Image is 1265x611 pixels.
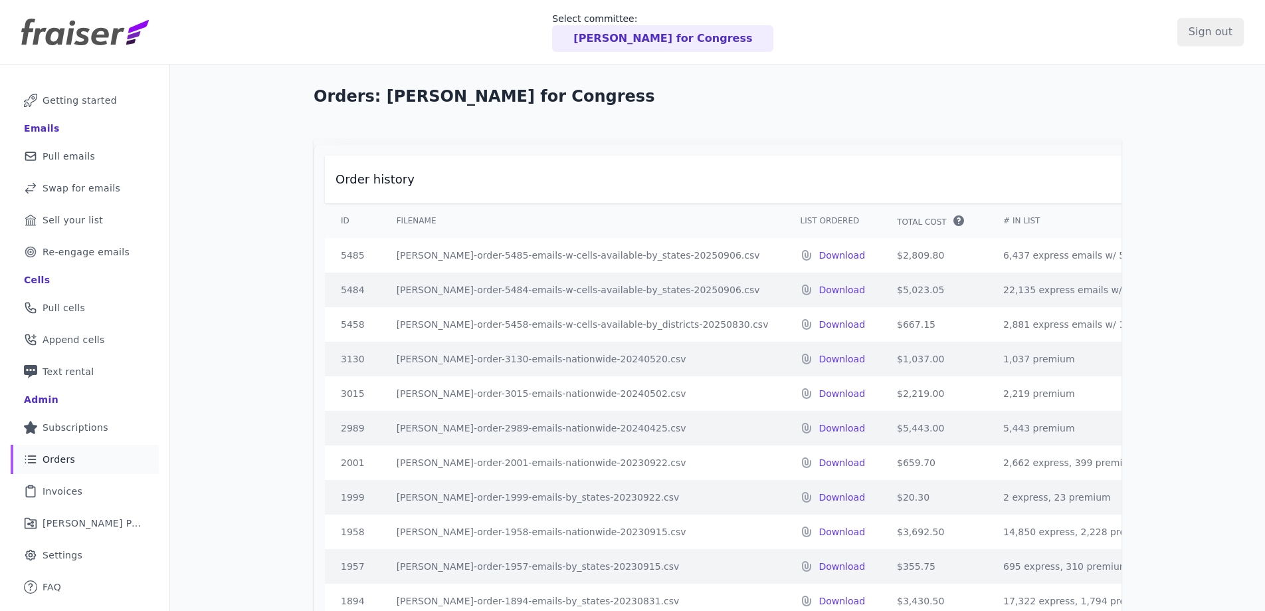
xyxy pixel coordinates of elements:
[381,273,785,307] td: [PERSON_NAME]-order-5484-emails-w-cells-available-by_states-20250906.csv
[325,411,381,445] td: 2989
[381,445,785,480] td: [PERSON_NAME]-order-2001-emails-nationwide-20230922.csv
[381,411,785,445] td: [PERSON_NAME]-order-2989-emails-nationwide-20240425.csv
[819,594,865,608] a: Download
[21,19,149,45] img: Fraiser Logo
[819,456,865,469] a: Download
[881,376,987,411] td: $2,219.00
[897,217,947,227] span: Total Cost
[819,387,865,400] a: Download
[325,273,381,307] td: 5484
[314,86,1121,107] h1: Orders: [PERSON_NAME] for Congress
[325,549,381,584] td: 1957
[43,213,103,227] span: Sell your list
[43,485,82,498] span: Invoices
[819,525,865,539] a: Download
[381,203,785,238] th: Filename
[325,307,381,342] td: 5458
[881,411,987,445] td: $5,443.00
[43,517,143,530] span: [PERSON_NAME] Performance
[43,549,82,562] span: Settings
[819,491,865,504] a: Download
[24,122,60,135] div: Emails
[881,480,987,515] td: $20.30
[881,273,987,307] td: $5,023.05
[325,515,381,549] td: 1958
[573,31,752,47] p: [PERSON_NAME] for Congress
[43,150,95,163] span: Pull emails
[43,245,130,259] span: Re-engage emails
[43,94,117,107] span: Getting started
[11,445,159,474] a: Orders
[881,549,987,584] td: $355.75
[381,549,785,584] td: [PERSON_NAME]-order-1957-emails-by_states-20230915.csv
[11,205,159,235] a: Sell your list
[11,237,159,267] a: Re-engage emails
[11,357,159,386] a: Text rental
[325,203,381,238] th: ID
[11,509,159,538] a: [PERSON_NAME] Performance
[43,421,108,434] span: Subscriptions
[43,580,61,594] span: FAQ
[819,422,865,435] a: Download
[11,572,159,602] a: FAQ
[381,515,785,549] td: [PERSON_NAME]-order-1958-emails-nationwide-20230915.csv
[819,249,865,262] a: Download
[552,12,773,25] p: Select committee:
[819,318,865,331] a: Download
[43,333,105,346] span: Append cells
[881,238,987,273] td: $2,809.80
[11,293,159,322] a: Pull cells
[881,445,987,480] td: $659.70
[819,283,865,297] a: Download
[381,376,785,411] td: [PERSON_NAME]-order-3015-emails-nationwide-20240502.csv
[43,453,75,466] span: Orders
[381,238,785,273] td: [PERSON_NAME]-order-5485-emails-w-cells-available-by_states-20250906.csv
[819,352,865,366] a: Download
[381,342,785,376] td: [PERSON_NAME]-order-3130-emails-nationwide-20240520.csv
[1177,18,1244,46] input: Sign out
[784,203,881,238] th: List Ordered
[881,515,987,549] td: $3,692.50
[552,12,773,52] a: Select committee: [PERSON_NAME] for Congress
[11,174,159,203] a: Swap for emails
[881,307,987,342] td: $667.15
[325,445,381,480] td: 2001
[43,182,120,195] span: Swap for emails
[325,342,381,376] td: 3130
[11,142,159,171] a: Pull emails
[11,413,159,442] a: Subscriptions
[24,273,50,287] div: Cells
[11,541,159,570] a: Settings
[381,480,785,515] td: [PERSON_NAME]-order-1999-emails-by_states-20230922.csv
[11,325,159,354] a: Append cells
[325,480,381,515] td: 1999
[11,477,159,506] a: Invoices
[381,307,785,342] td: [PERSON_NAME]-order-5458-emails-w-cells-available-by_districts-20250830.csv
[43,301,85,314] span: Pull cells
[819,560,865,573] a: Download
[325,238,381,273] td: 5485
[881,342,987,376] td: $1,037.00
[11,86,159,115] a: Getting started
[43,365,94,378] span: Text rental
[24,393,58,406] div: Admin
[325,376,381,411] td: 3015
